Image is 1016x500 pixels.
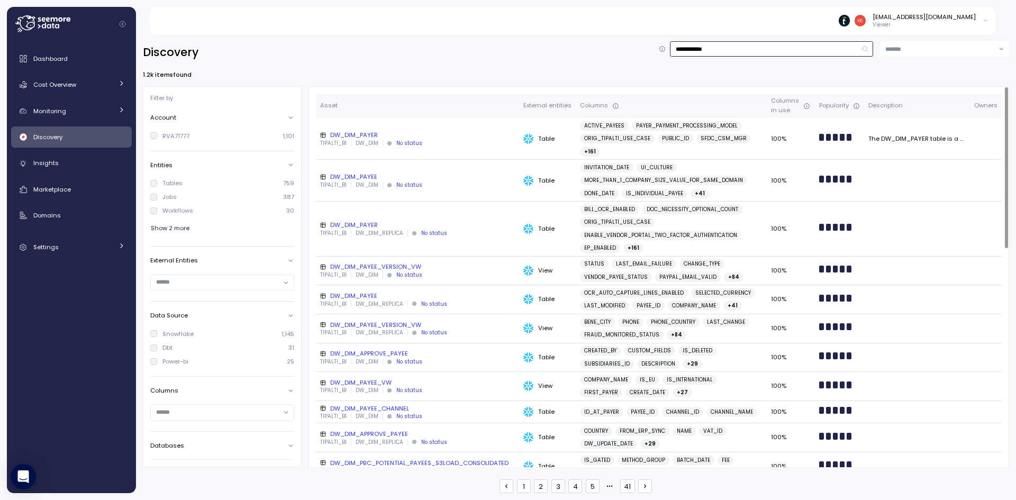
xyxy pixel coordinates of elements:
a: UI_CULTURE [637,163,677,172]
div: Table [523,294,571,305]
td: 100% [767,285,814,314]
div: [EMAIL_ADDRESS][DOMAIN_NAME] [873,13,976,21]
a: Settings [11,237,132,258]
a: FROM_ERP_SYNC [615,426,669,436]
td: 100% [767,343,814,372]
span: IS_INDIVIDUAL_PAYEE [626,189,683,198]
span: DW_UPDATE_DATE [584,439,633,449]
div: Tables [162,179,183,187]
p: TIPALTI_BI [320,329,347,337]
span: FEE [722,456,730,465]
div: Columns [580,101,763,111]
div: Table [523,461,571,472]
p: 31 [288,343,294,352]
span: PHONE_COUNTRY [651,317,695,327]
a: DW_DIM_PAYEE_VERSION_VWTIPALTI_BIDW_DIMNo status [320,262,515,278]
p: DW_DIM [356,413,378,420]
span: CHANNEL_NAME [711,407,753,417]
a: DONE_DATE [580,189,619,198]
a: SELECTED_CURRENCY [691,288,755,298]
span: + 84 [728,272,739,282]
a: SFDC_CSM_MGR [696,134,751,143]
a: DW_DIM_PAYEE_CHANNELTIPALTI_BIDW_DIMNo status [320,404,515,420]
a: PAYPAL_EMAIL_VALID [655,272,721,282]
span: CREATED_BY [584,346,616,356]
div: DW_DIM_PAYEE [320,292,515,300]
div: No status [396,358,422,366]
span: UI_CULTURE [641,163,673,172]
span: + 29 [645,439,656,449]
span: VENDOR_PAYEE_STATUS [584,272,648,282]
span: METHOD_GROUP [622,456,665,465]
p: TIPALTI_BI [320,301,347,308]
a: DW_DIM_PAYERTIPALTI_BIDW_DIM_REPLICANo status [320,221,515,237]
div: No status [421,467,447,475]
div: No status [396,181,422,189]
button: 4 [568,479,582,493]
span: PUBLIC_ID [662,134,689,143]
span: VAT_ID [703,426,722,436]
div: Table [523,352,571,363]
div: DW_DIM_PAYEE_VERSION_VW [320,262,515,271]
p: TIPALTI_BI [320,439,347,446]
a: NAME [673,426,696,436]
td: 100% [767,118,814,160]
span: Cost Overview [33,80,76,89]
a: PAYEE_ID [627,407,659,417]
p: DW_DIM_REPLICA [356,467,403,475]
div: External entities [523,101,571,111]
span: + 41 [728,301,738,311]
span: ACTIVE_PAYEES [584,121,624,131]
span: + 29 [687,359,698,369]
span: IS_INTRNATIONAL [667,375,713,385]
span: BATCH_DATE [677,456,710,465]
a: CHANNEL_ID [662,407,703,417]
span: CHANGE_TYPE [684,259,720,269]
a: DW_DIM_PAYERTIPALTI_BIDW_DIMNo status [320,131,515,147]
button: 41 [620,479,635,493]
a: DW_DIM_PBC_POTENTIAL_PAYEES_S3LOAD_CONSOLIDATEDTIPALTI_BIDW_DIM_REPLICANo status [320,459,515,475]
p: Viewer [873,21,976,29]
a: COUNTRY [580,426,612,436]
div: Owners [974,101,997,111]
span: IS_EU [640,375,655,385]
span: LAST_MODIFIED [584,301,625,311]
span: PAYPAL_EMAIL_VALID [659,272,716,282]
a: LAST_CHANGE [703,317,749,327]
a: LAST_MODIFIED [580,301,629,311]
p: DW_DIM_REPLICA [356,439,403,446]
p: TIPALTI_BI [320,271,347,279]
div: View [523,266,571,276]
a: DW_DIM_PAYEETIPALTI_BIDW_DIMNo status [320,172,515,188]
span: FIRST_PAYER [584,388,618,397]
a: COMPANY_NAME [580,375,632,385]
a: VAT_ID [699,426,727,436]
span: SUBSIDIARIES_ID [584,359,630,369]
span: ENABLE_VENDOR_PORTAL_TWO_FACTOR_AUTHENTICATION [584,231,737,240]
span: IS_GATED [584,456,610,465]
span: FROM_ERP_SYNC [620,426,665,436]
td: 100% [767,372,814,401]
span: PHONE [622,317,639,327]
span: Monitoring [33,107,66,115]
div: Table [523,432,571,443]
p: DW_DIM_REPLICA [356,230,403,237]
p: Data Source [150,311,188,320]
p: 30 [286,206,294,215]
td: 100% [767,452,814,481]
div: Description [868,101,966,111]
p: TIPALTI_BI [320,467,347,475]
td: 100% [767,160,814,202]
a: BILL_OCR_ENABLED [580,205,639,214]
div: View [523,323,571,334]
a: IS_GATED [580,456,614,465]
div: Columns in use [771,96,810,115]
a: Marketplace [11,179,132,200]
div: DW_DIM_PAYEE_VERSION_VW [320,321,515,329]
span: CREATE_DATE [630,388,665,397]
a: CREATED_BY [580,346,621,356]
p: TIPALTI_BI [320,413,347,420]
span: NAME [677,426,692,436]
div: Asset [320,101,515,111]
a: LAST_EMAIL_FAILURE [612,259,676,269]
